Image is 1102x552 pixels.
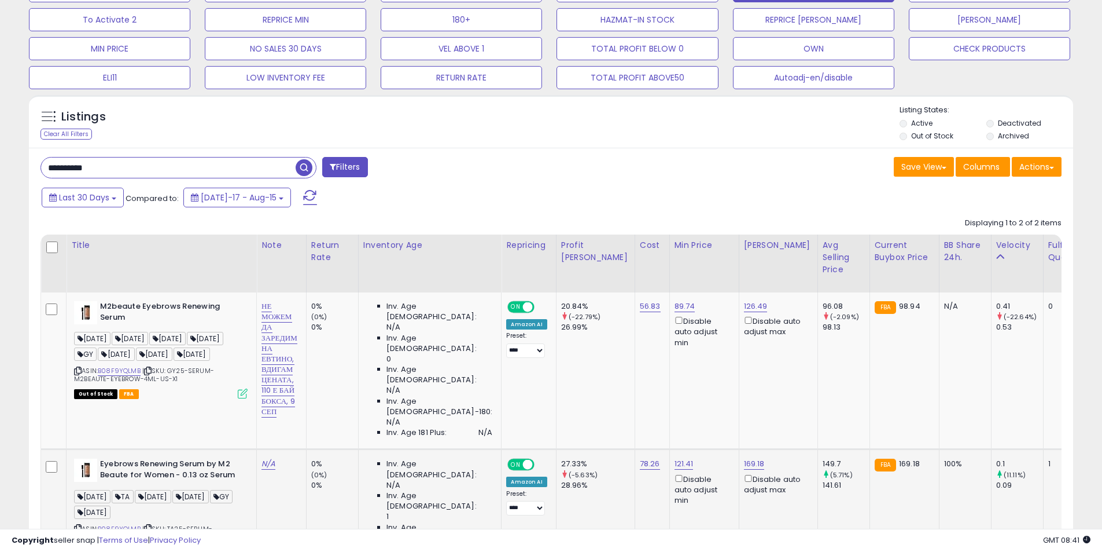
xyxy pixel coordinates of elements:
[506,239,551,251] div: Repricing
[640,239,665,251] div: Cost
[909,8,1070,31] button: [PERSON_NAME]
[112,332,148,345] span: [DATE]
[733,66,894,89] button: Autoadj-en/disable
[386,427,447,438] span: Inv. Age 181 Plus:
[894,157,954,177] button: Save View
[386,333,492,354] span: Inv. Age [DEMOGRAPHIC_DATA]:
[561,322,635,332] div: 26.99%
[99,535,148,546] a: Terms of Use
[112,490,133,503] span: TA
[386,491,492,511] span: Inv. Age [DEMOGRAPHIC_DATA]:
[261,458,275,470] a: N/A
[899,458,920,469] span: 169.18
[381,66,542,89] button: RETURN RATE
[675,301,695,312] a: 89.74
[996,480,1043,491] div: 0.09
[569,312,600,321] small: (-22.79%)
[561,480,635,491] div: 28.96%
[126,193,179,204] span: Compared to:
[74,506,110,519] span: [DATE]
[119,389,139,399] span: FBA
[556,8,718,31] button: HAZMAT-IN STOCK
[205,66,366,89] button: LOW INVENTORY FEE
[381,37,542,60] button: VEL ABOVE 1
[944,239,986,264] div: BB Share 24h.
[386,322,400,332] span: N/A
[830,470,853,480] small: (5.71%)
[823,322,869,332] div: 98.13
[29,37,190,60] button: MIN PRICE
[875,459,896,471] small: FBA
[944,301,982,312] div: N/A
[59,192,109,203] span: Last 30 Days
[172,490,209,503] span: [DATE]
[261,239,301,251] div: Note
[1048,459,1084,469] div: 1
[556,66,718,89] button: TOTAL PROFIT ABOVE50
[386,459,492,480] span: Inv. Age [DEMOGRAPHIC_DATA]:
[98,366,141,376] a: B08F9YQLMB
[71,239,252,251] div: Title
[311,312,327,321] small: (0%)
[830,312,859,321] small: (-2.09%)
[205,37,366,60] button: NO SALES 30 DAYS
[74,348,97,361] span: GY
[733,37,894,60] button: OWN
[640,458,660,470] a: 78.26
[149,332,186,345] span: [DATE]
[136,348,172,361] span: [DATE]
[1043,535,1090,546] span: 2025-09-15 08:41 GMT
[386,417,400,427] span: N/A
[509,302,524,312] span: ON
[506,319,547,330] div: Amazon AI
[533,460,551,470] span: OFF
[61,109,106,125] h5: Listings
[311,470,327,480] small: (0%)
[675,239,734,251] div: Min Price
[201,192,277,203] span: [DATE]-17 - Aug-15
[744,473,809,495] div: Disable auto adjust max
[561,459,635,469] div: 27.33%
[12,535,54,546] strong: Copyright
[675,458,694,470] a: 121.41
[1012,157,1062,177] button: Actions
[12,535,201,546] div: seller snap | |
[909,37,1070,60] button: CHECK PRODUCTS
[899,301,920,312] span: 98.94
[135,490,171,503] span: [DATE]
[386,396,492,417] span: Inv. Age [DEMOGRAPHIC_DATA]-180:
[640,301,661,312] a: 56.83
[675,315,730,348] div: Disable auto adjust min
[1048,301,1084,312] div: 0
[733,8,894,31] button: REPRICE [PERSON_NAME]
[74,332,110,345] span: [DATE]
[98,348,134,361] span: [DATE]
[996,322,1043,332] div: 0.53
[311,459,358,469] div: 0%
[74,366,214,383] span: | SKU: GY25-SERUM-M2BEAUTE-EYEBROW-4ML-US-X1
[100,301,241,326] b: M2beaute Eyebrows Renewing Serum
[944,459,982,469] div: 100%
[911,131,953,141] label: Out of Stock
[478,427,492,438] span: N/A
[823,239,865,276] div: Avg Selling Price
[311,239,353,264] div: Return Rate
[996,459,1043,469] div: 0.1
[100,459,241,483] b: Eyebrows Renewing Serum by M2 Beaute for Women - 0.13 oz Serum
[996,301,1043,312] div: 0.41
[911,118,933,128] label: Active
[823,480,869,491] div: 141.61
[875,239,934,264] div: Current Buybox Price
[675,473,730,506] div: Disable auto adjust min
[823,301,869,312] div: 96.08
[205,8,366,31] button: REPRICE MIN
[963,161,1000,173] span: Columns
[556,37,718,60] button: TOTAL PROFIT BELOW 0
[311,322,358,332] div: 0%
[150,535,201,546] a: Privacy Policy
[74,389,117,399] span: All listings that are currently out of stock and unavailable for purchase on Amazon
[42,188,124,207] button: Last 30 Days
[210,490,233,503] span: GY
[40,129,92,140] div: Clear All Filters
[322,157,367,177] button: Filters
